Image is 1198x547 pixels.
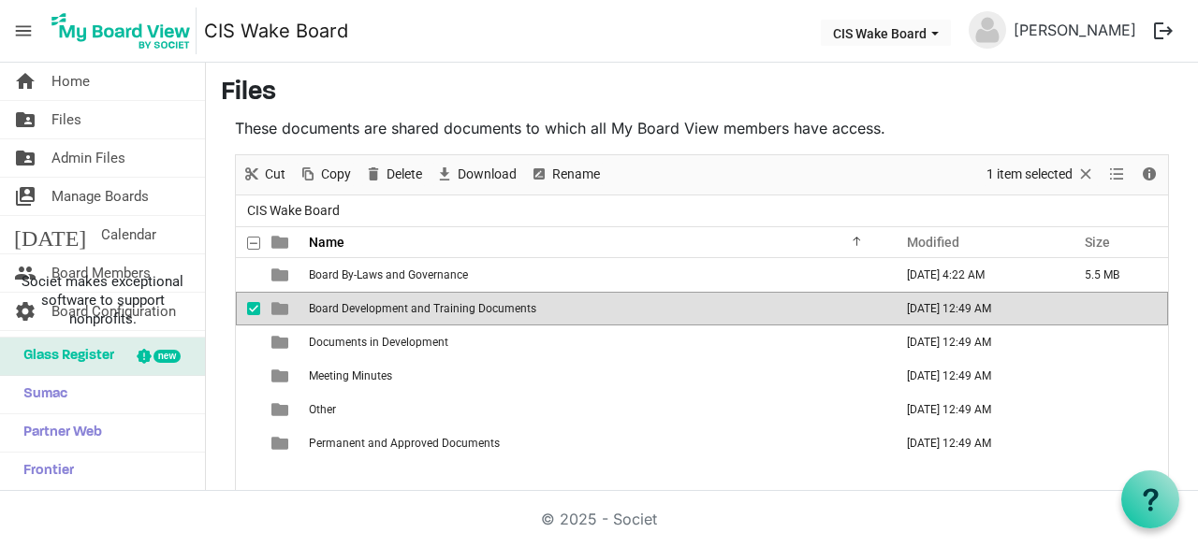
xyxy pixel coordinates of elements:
[1065,426,1168,460] td: is template cell column header Size
[243,199,343,223] span: CIS Wake Board
[14,376,67,413] span: Sumac
[240,163,289,186] button: Cut
[1085,235,1110,250] span: Size
[523,155,606,194] div: Rename
[46,7,197,54] img: My Board View Logo
[14,139,37,177] span: folder_shared
[385,163,424,186] span: Delete
[14,453,74,490] span: Frontier
[236,359,260,393] td: checkbox
[14,216,86,253] span: [DATE]
[292,155,358,194] div: Copy
[1065,325,1168,359] td: is template cell column header Size
[358,155,429,194] div: Delete
[236,325,260,359] td: checkbox
[1065,292,1168,325] td: is template cell column header Size
[309,302,536,315] span: Board Development and Training Documents
[260,292,303,325] td: is template cell column header type
[887,359,1065,393] td: August 15, 2025 12:49 AM column header Modified
[309,369,392,382] span: Meeting Minutes
[303,258,887,292] td: Board By-Laws and Governance is template cell column header Name
[14,63,37,100] span: home
[14,178,37,215] span: switch_account
[309,403,336,416] span: Other
[984,163,1099,186] button: Selection
[221,78,1183,109] h3: Files
[550,163,602,186] span: Rename
[1065,393,1168,426] td: is template cell column header Size
[260,325,303,359] td: is template cell column header type
[985,163,1074,186] span: 1 item selected
[51,254,151,292] span: Board Members
[527,163,604,186] button: Rename
[887,258,1065,292] td: September 08, 2025 4:22 AM column header Modified
[541,510,657,528] a: © 2025 - Societ
[887,292,1065,325] td: August 15, 2025 12:49 AM column header Modified
[1006,11,1144,49] a: [PERSON_NAME]
[260,258,303,292] td: is template cell column header type
[101,216,156,253] span: Calendar
[6,13,41,49] span: menu
[887,393,1065,426] td: August 15, 2025 12:49 AM column header Modified
[1144,11,1183,50] button: logout
[907,235,959,250] span: Modified
[1133,155,1165,194] div: Details
[236,155,292,194] div: Cut
[887,325,1065,359] td: August 15, 2025 12:49 AM column header Modified
[296,163,355,186] button: Copy
[1105,163,1128,186] button: View dropdownbutton
[309,437,500,450] span: Permanent and Approved Documents
[309,336,448,349] span: Documents in Development
[51,101,81,138] span: Files
[260,393,303,426] td: is template cell column header type
[1065,359,1168,393] td: is template cell column header Size
[309,268,468,281] span: Board By-Laws and Governance
[235,117,1169,139] p: These documents are shared documents to which all My Board View members have access.
[303,325,887,359] td: Documents in Development is template cell column header Name
[236,258,260,292] td: checkbox
[51,63,90,100] span: Home
[980,155,1102,194] div: Clear selection
[361,163,426,186] button: Delete
[887,426,1065,460] td: August 15, 2025 12:49 AM column header Modified
[153,350,181,363] div: new
[14,414,102,452] span: Partner Web
[303,359,887,393] td: Meeting Minutes is template cell column header Name
[46,7,204,54] a: My Board View Logo
[319,163,353,186] span: Copy
[204,12,348,50] a: CIS Wake Board
[236,393,260,426] td: checkbox
[260,426,303,460] td: is template cell column header type
[1137,163,1162,186] button: Details
[456,163,519,186] span: Download
[236,426,260,460] td: checkbox
[8,272,197,328] span: Societ makes exceptional software to support nonprofits.
[263,163,287,186] span: Cut
[303,426,887,460] td: Permanent and Approved Documents is template cell column header Name
[14,101,37,138] span: folder_shared
[14,254,37,292] span: people
[14,338,114,375] span: Glass Register
[821,20,951,46] button: CIS Wake Board dropdownbutton
[429,155,523,194] div: Download
[1065,258,1168,292] td: 5.5 MB is template cell column header Size
[260,359,303,393] td: is template cell column header type
[1102,155,1133,194] div: View
[51,178,149,215] span: Manage Boards
[309,235,344,250] span: Name
[303,292,887,325] td: Board Development and Training Documents is template cell column header Name
[432,163,520,186] button: Download
[969,11,1006,49] img: no-profile-picture.svg
[51,139,125,177] span: Admin Files
[236,292,260,325] td: checkbox
[303,393,887,426] td: Other is template cell column header Name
